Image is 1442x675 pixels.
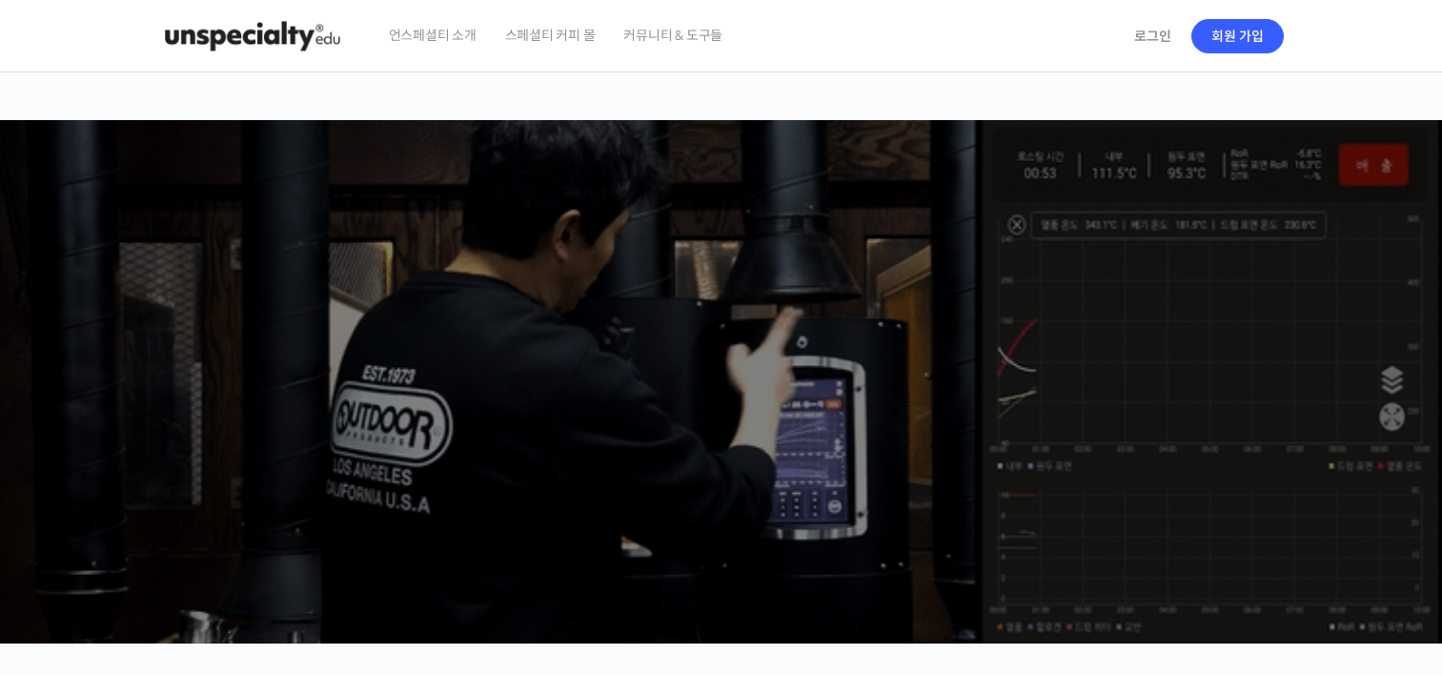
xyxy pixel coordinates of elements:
a: 로그인 [1123,14,1183,58]
a: 회원 가입 [1191,19,1284,53]
p: [PERSON_NAME]을 다하는 당신을 위해, 최고와 함께 만든 커피 클래스 [19,292,1424,388]
p: 시간과 장소에 구애받지 않고, 검증된 커리큘럼으로 [19,397,1424,423]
